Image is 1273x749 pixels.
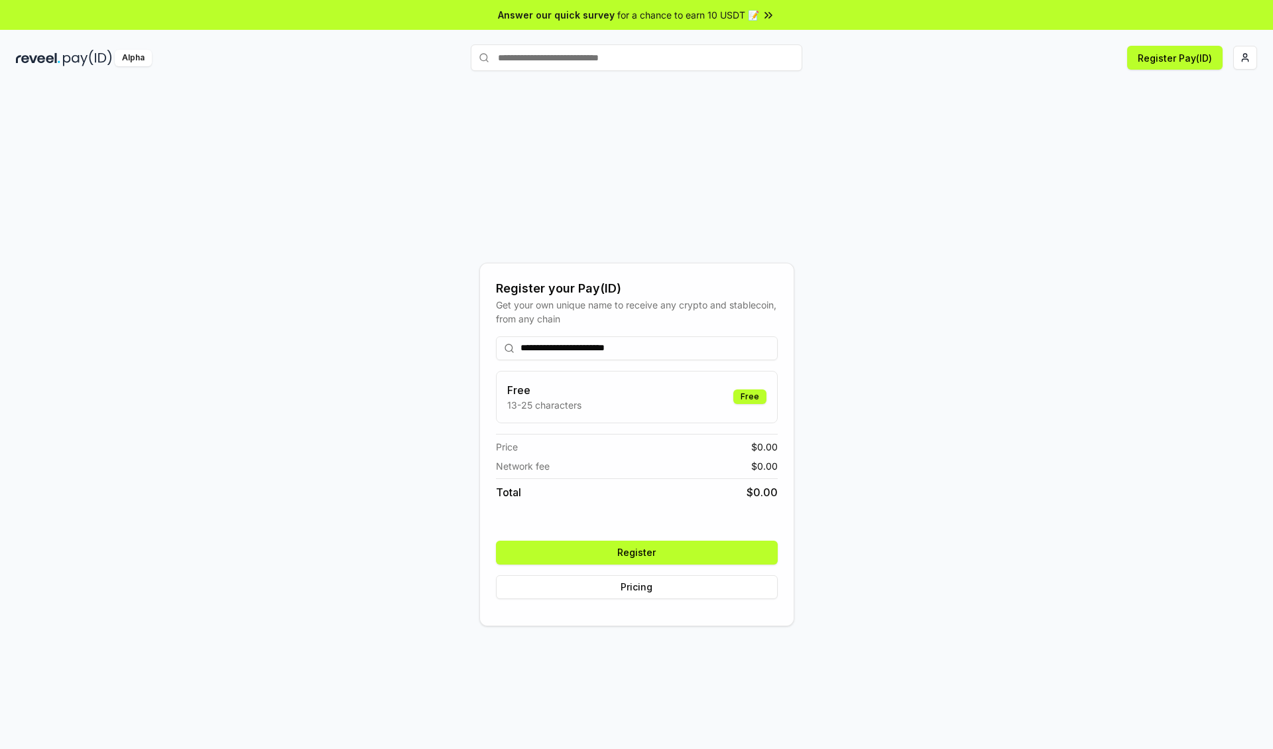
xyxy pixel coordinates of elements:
[498,8,615,22] span: Answer our quick survey
[115,50,152,66] div: Alpha
[496,440,518,454] span: Price
[1127,46,1223,70] button: Register Pay(ID)
[751,440,778,454] span: $ 0.00
[496,298,778,326] div: Get your own unique name to receive any crypto and stablecoin, from any chain
[747,484,778,500] span: $ 0.00
[496,484,521,500] span: Total
[733,389,766,404] div: Free
[507,382,581,398] h3: Free
[496,575,778,599] button: Pricing
[63,50,112,66] img: pay_id
[496,541,778,565] button: Register
[16,50,60,66] img: reveel_dark
[507,398,581,412] p: 13-25 characters
[496,459,550,473] span: Network fee
[496,279,778,298] div: Register your Pay(ID)
[617,8,759,22] span: for a chance to earn 10 USDT 📝
[751,459,778,473] span: $ 0.00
